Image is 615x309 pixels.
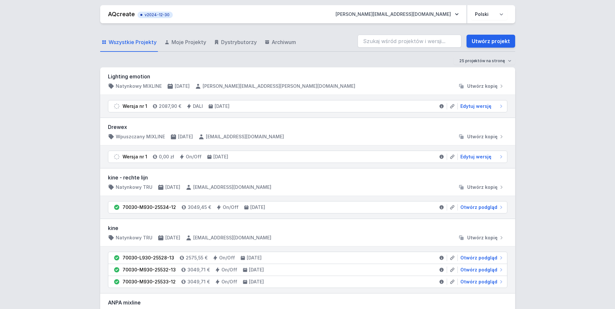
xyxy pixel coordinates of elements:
h4: [PERSON_NAME][EMAIL_ADDRESS][PERSON_NAME][DOMAIN_NAME] [203,83,355,89]
span: Wszystkie Projekty [109,38,157,46]
h4: [DATE] [178,133,193,140]
span: Dystrybutorzy [221,38,257,46]
h4: 0,00 zł [159,154,174,160]
h4: 2087,90 € [159,103,181,109]
a: Otwórz podgląd [458,267,504,273]
span: Otwórz podgląd [460,267,497,273]
h4: 3049,45 € [188,204,211,211]
span: Utwórz kopię [467,235,498,241]
h3: ANPA mixline [108,299,507,306]
h4: [EMAIL_ADDRESS][DOMAIN_NAME] [193,184,271,190]
h4: [EMAIL_ADDRESS][DOMAIN_NAME] [206,133,284,140]
img: draft.svg [113,154,120,160]
a: Archiwum [263,33,297,52]
a: Wszystkie Projekty [100,33,158,52]
button: [PERSON_NAME][EMAIL_ADDRESS][DOMAIN_NAME] [330,8,464,20]
h3: kine [108,224,507,232]
h4: On/Off [221,279,237,285]
h4: 2575,55 € [186,255,207,261]
h4: [DATE] [249,267,264,273]
div: 70030-M930-25532-13 [123,267,176,273]
span: Edytuj wersję [460,154,491,160]
h4: On/Off [221,267,237,273]
h4: [EMAIL_ADDRESS][DOMAIN_NAME] [193,235,271,241]
img: draft.svg [113,103,120,109]
a: Moje Projekty [163,33,207,52]
h4: [DATE] [165,184,180,190]
button: v2024-12-30 [137,10,173,18]
h4: DALI [193,103,203,109]
h4: On/Off [223,204,239,211]
a: Otwórz podgląd [458,279,504,285]
h4: 3049,71 € [187,279,210,285]
button: Utwórz kopię [455,83,507,89]
button: Utwórz kopię [455,133,507,140]
span: Archiwum [272,38,296,46]
a: Utwórz projekt [467,35,515,48]
select: Wybierz język [471,8,507,20]
h3: Lighting emotion [108,73,507,80]
a: Dystrybutorzy [213,33,258,52]
span: Otwórz podgląd [460,255,497,261]
h4: [DATE] [165,235,180,241]
div: 70030-L930-25528-13 [123,255,174,261]
span: Edytuj wersję [460,103,491,109]
h4: On/Off [219,255,235,261]
h3: Drewex [108,123,507,131]
div: 70030-M930-25534-12 [123,204,176,211]
h4: 3049,71 € [187,267,210,273]
div: 70030-M930-25533-12 [123,279,176,285]
h4: [DATE] [249,279,264,285]
h4: Wpuszczany MIXLINE [116,133,165,140]
span: v2024-12-30 [141,12,170,17]
span: Moje Projekty [171,38,206,46]
span: Otwórz podgląd [460,204,497,211]
h4: Natynkowy MIXLINE [116,83,162,89]
button: Utwórz kopię [455,184,507,190]
button: Utwórz kopię [455,235,507,241]
h4: Natynkowy TRU [116,184,152,190]
a: AQcreate [108,11,135,17]
h4: [DATE] [175,83,190,89]
h4: On/Off [186,154,202,160]
span: Utwórz kopię [467,83,498,89]
span: Utwórz kopię [467,184,498,190]
span: Utwórz kopię [467,133,498,140]
h4: [DATE] [247,255,262,261]
span: Otwórz podgląd [460,279,497,285]
a: Edytuj wersję [458,103,504,109]
div: Wersja nr 1 [123,154,147,160]
a: Otwórz podgląd [458,204,504,211]
div: Wersja nr 1 [123,103,147,109]
h4: [DATE] [215,103,230,109]
h3: kine - rechte lijn [108,174,507,181]
h4: [DATE] [213,154,228,160]
h4: Natynkowy TRU [116,235,152,241]
input: Szukaj wśród projektów i wersji... [358,35,461,48]
a: Otwórz podgląd [458,255,504,261]
h4: [DATE] [250,204,265,211]
a: Edytuj wersję [458,154,504,160]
